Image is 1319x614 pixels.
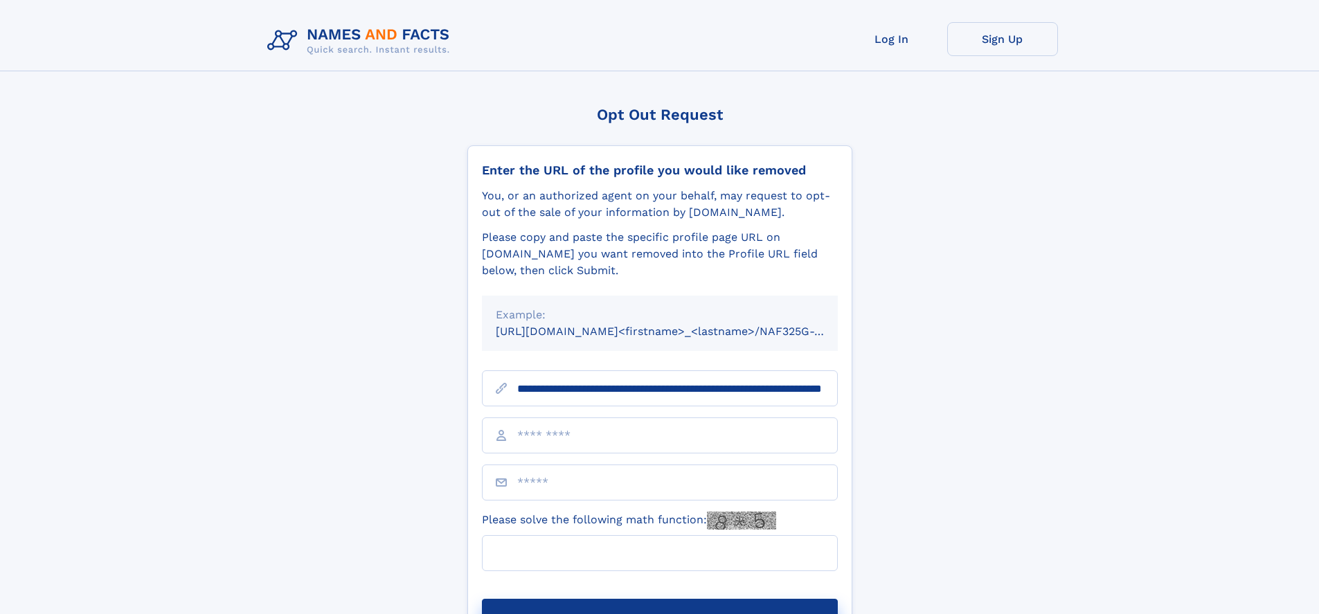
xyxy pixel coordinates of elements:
[482,229,838,279] div: Please copy and paste the specific profile page URL on [DOMAIN_NAME] you want removed into the Pr...
[947,22,1058,56] a: Sign Up
[836,22,947,56] a: Log In
[496,325,864,338] small: [URL][DOMAIN_NAME]<firstname>_<lastname>/NAF325G-xxxxxxxx
[262,22,461,60] img: Logo Names and Facts
[482,188,838,221] div: You, or an authorized agent on your behalf, may request to opt-out of the sale of your informatio...
[496,307,824,323] div: Example:
[482,163,838,178] div: Enter the URL of the profile you would like removed
[467,106,852,123] div: Opt Out Request
[482,512,776,530] label: Please solve the following math function:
